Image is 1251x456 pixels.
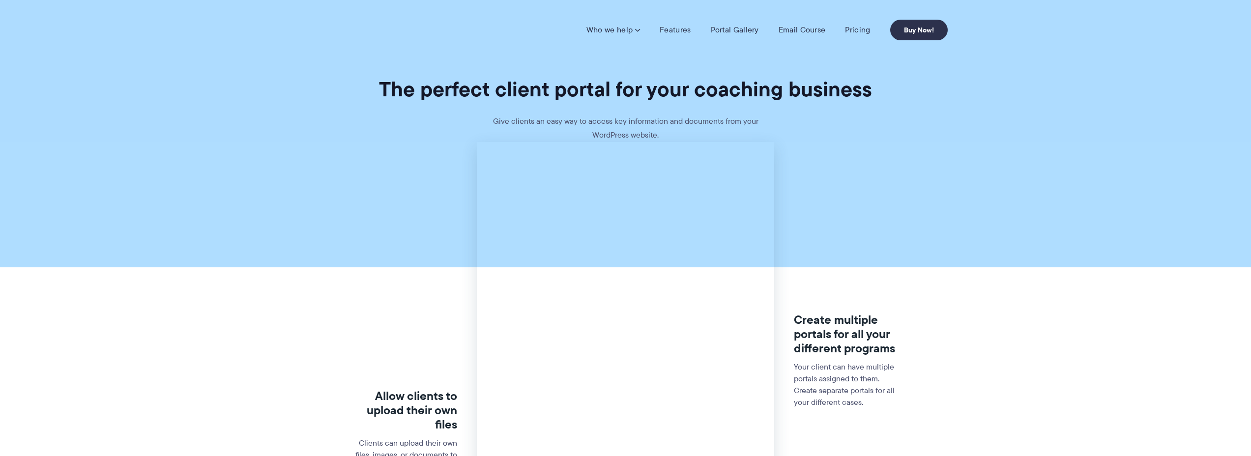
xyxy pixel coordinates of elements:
[349,389,457,431] h3: Allow clients to upload their own files
[586,25,640,35] a: Who we help
[794,313,902,355] h3: Create multiple portals for all your different programs
[660,25,691,35] a: Features
[779,25,826,35] a: Email Course
[845,25,870,35] a: Pricing
[890,20,948,40] a: Buy Now!
[794,361,902,408] p: Your client can have multiple portals assigned to them. Create separate portals for all your diff...
[478,114,773,142] p: Give clients an easy way to access key information and documents from your WordPress website.
[711,25,759,35] a: Portal Gallery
